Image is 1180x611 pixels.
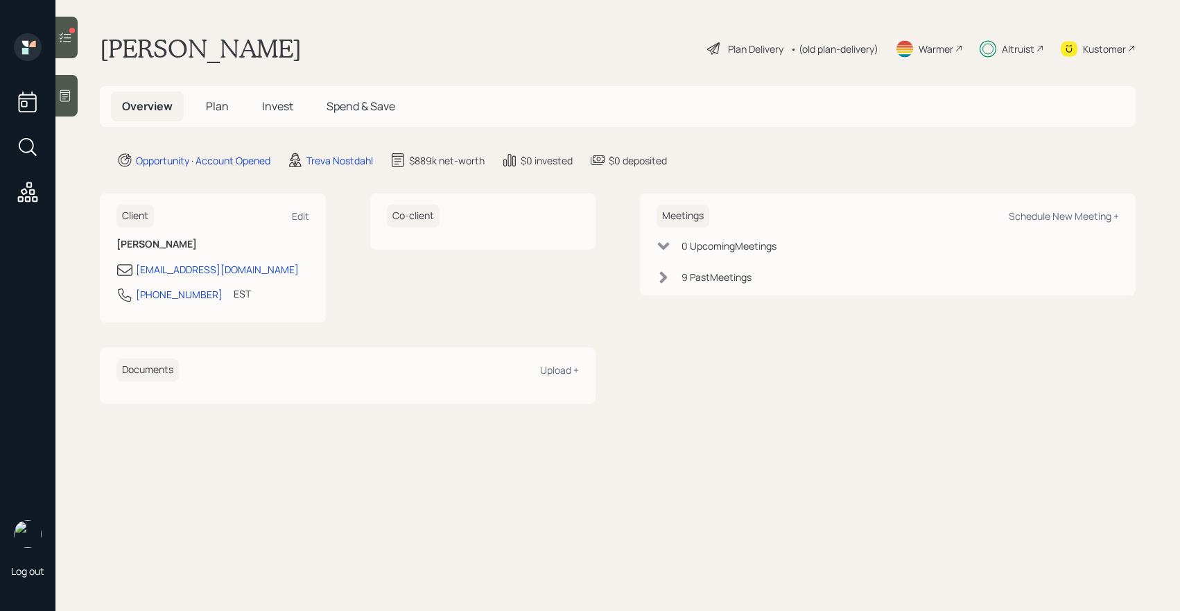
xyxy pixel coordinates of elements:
[116,239,309,250] h6: [PERSON_NAME]
[1083,42,1126,56] div: Kustomer
[1009,209,1119,223] div: Schedule New Meeting +
[728,42,783,56] div: Plan Delivery
[116,205,154,227] h6: Client
[387,205,440,227] h6: Co-client
[540,363,579,377] div: Upload +
[657,205,709,227] h6: Meetings
[100,33,302,64] h1: [PERSON_NAME]
[122,98,173,114] span: Overview
[790,42,878,56] div: • (old plan-delivery)
[136,262,299,277] div: [EMAIL_ADDRESS][DOMAIN_NAME]
[521,153,573,168] div: $0 invested
[206,98,229,114] span: Plan
[262,98,293,114] span: Invest
[682,239,776,253] div: 0 Upcoming Meeting s
[136,287,223,302] div: [PHONE_NUMBER]
[409,153,485,168] div: $889k net-worth
[682,270,752,284] div: 9 Past Meeting s
[919,42,953,56] div: Warmer
[292,209,309,223] div: Edit
[116,359,179,381] h6: Documents
[234,286,251,301] div: EST
[136,153,270,168] div: Opportunity · Account Opened
[1002,42,1034,56] div: Altruist
[306,153,373,168] div: Treva Nostdahl
[327,98,395,114] span: Spend & Save
[14,520,42,548] img: sami-boghos-headshot.png
[609,153,667,168] div: $0 deposited
[11,565,44,578] div: Log out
